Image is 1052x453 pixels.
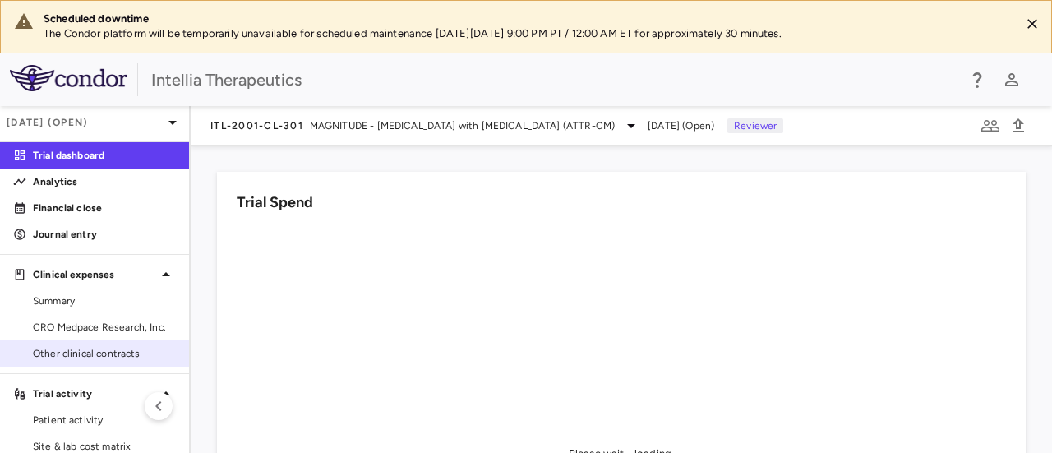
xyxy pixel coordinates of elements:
[33,148,176,163] p: Trial dashboard
[33,320,176,335] span: CRO Medpace Research, Inc.
[210,119,303,132] span: ITL-2001-CL-301
[44,26,1007,41] p: The Condor platform will be temporarily unavailable for scheduled maintenance [DATE][DATE] 9:00 P...
[727,118,783,133] p: Reviewer
[33,267,156,282] p: Clinical expenses
[33,413,176,428] span: Patient activity
[33,174,176,189] p: Analytics
[310,118,615,133] span: MAGNITUDE - [MEDICAL_DATA] with [MEDICAL_DATA] (ATTR-CM)
[44,12,1007,26] div: Scheduled downtime
[1020,12,1045,36] button: Close
[33,201,176,215] p: Financial close
[648,118,714,133] span: [DATE] (Open)
[151,67,957,92] div: Intellia Therapeutics
[33,227,176,242] p: Journal entry
[10,65,127,91] img: logo-full-SnFGN8VE.png
[33,346,176,361] span: Other clinical contracts
[33,386,156,401] p: Trial activity
[237,192,313,214] h6: Trial Spend
[7,115,163,130] p: [DATE] (Open)
[33,294,176,308] span: Summary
